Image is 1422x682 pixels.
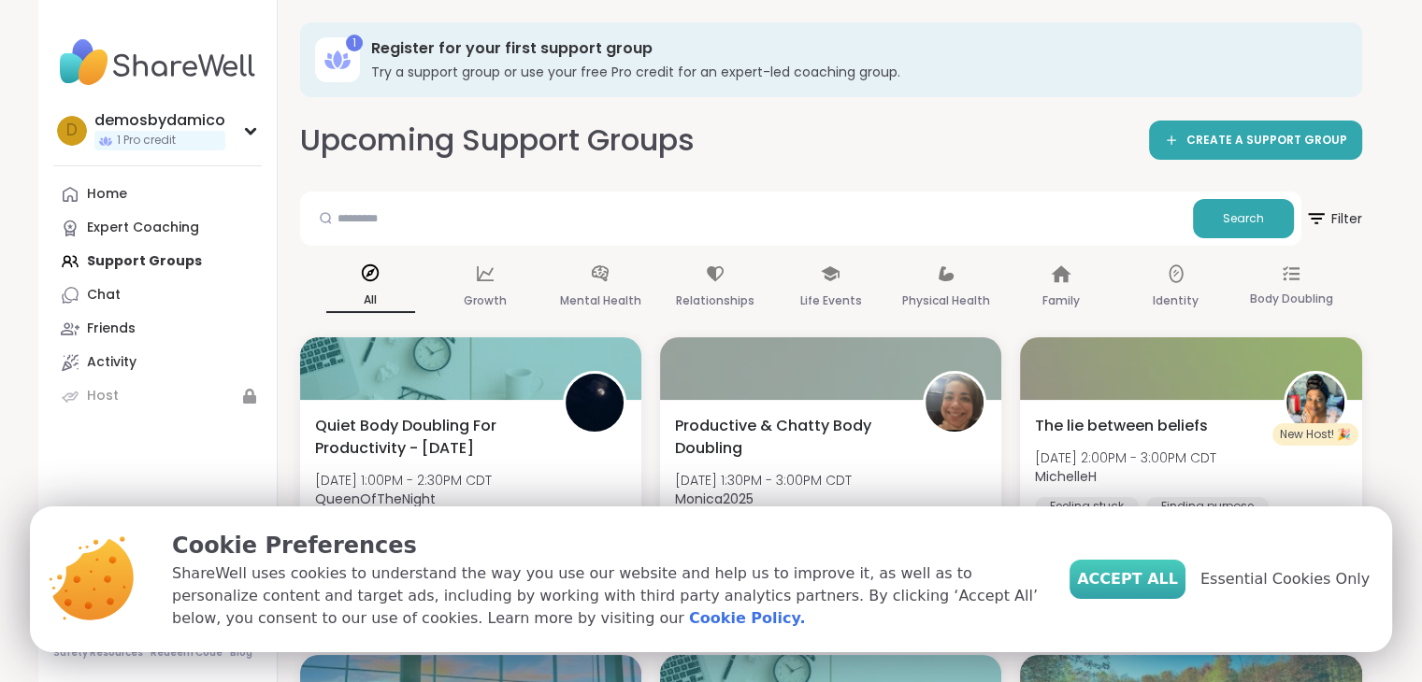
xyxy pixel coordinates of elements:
[66,119,78,143] span: d
[346,35,363,51] div: 1
[87,353,136,372] div: Activity
[326,289,415,313] p: All
[53,312,262,346] a: Friends
[1305,196,1362,241] span: Filter
[1200,568,1370,590] span: Essential Cookies Only
[87,185,127,204] div: Home
[87,320,136,338] div: Friends
[1146,497,1269,516] div: Finding purpose
[315,415,542,460] span: Quiet Body Doubling For Productivity - [DATE]
[151,646,223,660] a: Redeem Code
[53,30,262,95] img: ShareWell Nav Logo
[53,646,143,660] a: Safety Resources
[300,120,695,162] h2: Upcoming Support Groups
[1035,415,1208,437] span: The lie between beliefs
[53,278,262,312] a: Chat
[1305,192,1362,246] button: Filter
[53,379,262,413] a: Host
[53,211,262,245] a: Expert Coaching
[172,562,1040,630] p: ShareWell uses cookies to understand the way you use our website and help us to improve it, as we...
[53,178,262,211] a: Home
[1149,121,1362,160] a: CREATE A SUPPORT GROUP
[1272,423,1358,446] div: New Host! 🎉
[1186,133,1347,149] span: CREATE A SUPPORT GROUP
[566,374,624,432] img: QueenOfTheNight
[315,490,436,508] b: QueenOfTheNight
[1035,497,1139,516] div: Feeling stuck
[1286,374,1344,432] img: MichelleH
[1153,290,1199,312] p: Identity
[1035,467,1097,486] b: MichelleH
[1249,288,1332,310] p: Body Doubling
[1193,199,1294,238] button: Search
[1042,290,1080,312] p: Family
[172,529,1040,562] p: Cookie Preferences
[799,290,861,312] p: Life Events
[676,290,754,312] p: Relationships
[87,387,119,405] div: Host
[1077,568,1178,590] span: Accept All
[675,415,902,460] span: Productive & Chatty Body Doubling
[560,290,641,312] p: Mental Health
[675,471,852,490] span: [DATE] 1:30PM - 3:00PM CDT
[371,63,1336,81] h3: Try a support group or use your free Pro credit for an expert-led coaching group.
[117,133,176,149] span: 1 Pro credit
[1035,448,1216,467] span: [DATE] 2:00PM - 3:00PM CDT
[53,346,262,379] a: Activity
[926,374,984,432] img: Monica2025
[87,286,121,305] div: Chat
[1223,210,1264,227] span: Search
[689,607,805,630] a: Cookie Policy.
[675,490,754,508] b: Monica2025
[94,110,225,131] div: demosbydamico
[315,471,492,490] span: [DATE] 1:00PM - 2:30PM CDT
[464,290,507,312] p: Growth
[1070,560,1185,599] button: Accept All
[230,646,252,660] a: Blog
[371,38,1336,59] h3: Register for your first support group
[87,219,199,237] div: Expert Coaching
[902,290,990,312] p: Physical Health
